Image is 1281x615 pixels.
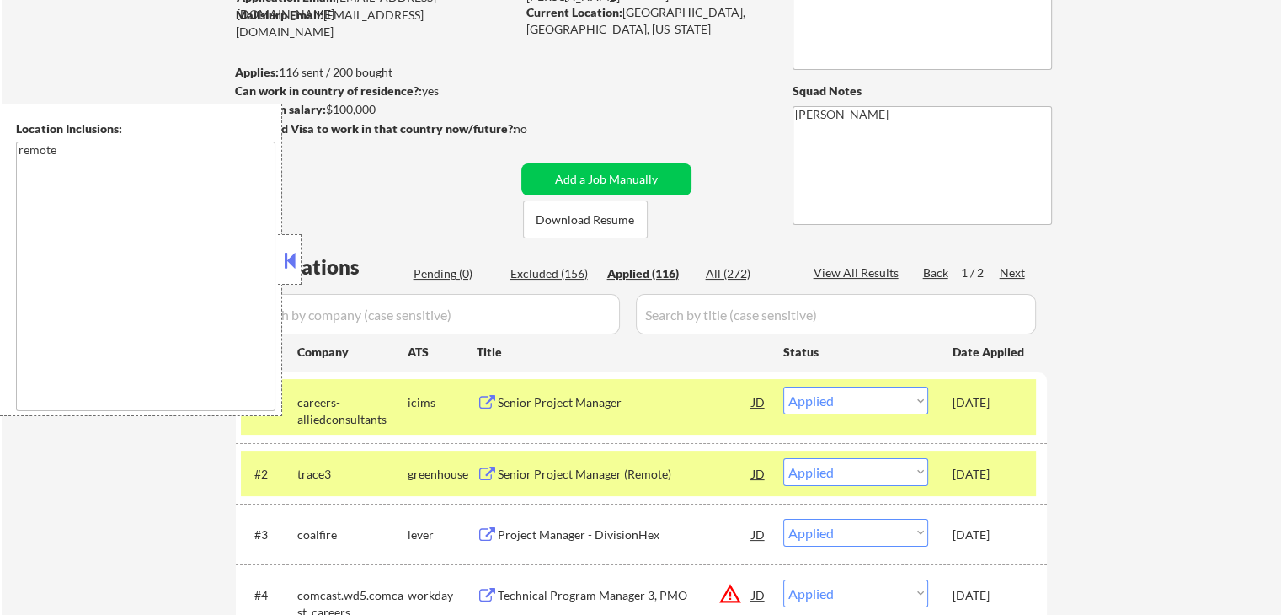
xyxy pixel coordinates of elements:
[254,527,284,543] div: #3
[526,5,622,19] strong: Current Location:
[236,121,516,136] strong: Will need Visa to work in that country now/future?:
[16,120,275,137] div: Location Inclusions:
[607,265,691,282] div: Applied (116)
[750,387,767,417] div: JD
[923,265,950,281] div: Back
[750,519,767,549] div: JD
[408,344,477,361] div: ATS
[718,582,742,606] button: warning_amber
[953,344,1027,361] div: Date Applied
[953,394,1027,411] div: [DATE]
[235,83,510,99] div: yes
[236,7,515,40] div: [EMAIL_ADDRESS][DOMAIN_NAME]
[297,394,408,427] div: careers-alliedconsultants
[953,466,1027,483] div: [DATE]
[793,83,1052,99] div: Squad Notes
[254,587,284,604] div: #4
[1000,265,1027,281] div: Next
[241,294,620,334] input: Search by company (case sensitive)
[241,257,408,277] div: Applications
[498,394,752,411] div: Senior Project Manager
[498,466,752,483] div: Senior Project Manager (Remote)
[953,587,1027,604] div: [DATE]
[526,4,765,37] div: [GEOGRAPHIC_DATA], [GEOGRAPHIC_DATA], [US_STATE]
[235,64,515,81] div: 116 sent / 200 bought
[783,336,928,366] div: Status
[236,8,323,22] strong: Mailslurp Email:
[297,344,408,361] div: Company
[510,265,595,282] div: Excluded (156)
[814,265,904,281] div: View All Results
[408,466,477,483] div: greenhouse
[235,101,515,118] div: $100,000
[235,65,279,79] strong: Applies:
[953,527,1027,543] div: [DATE]
[706,265,790,282] div: All (272)
[521,163,691,195] button: Add a Job Manually
[514,120,562,137] div: no
[498,587,752,604] div: Technical Program Manager 3, PMO
[961,265,1000,281] div: 1 / 2
[254,466,284,483] div: #2
[408,394,477,411] div: icims
[408,527,477,543] div: lever
[498,527,752,543] div: Project Manager - DivisionHex
[297,527,408,543] div: coalfire
[297,466,408,483] div: trace3
[414,265,498,282] div: Pending (0)
[477,344,767,361] div: Title
[235,83,422,98] strong: Can work in country of residence?:
[523,201,648,238] button: Download Resume
[235,102,326,116] strong: Minimum salary:
[636,294,1036,334] input: Search by title (case sensitive)
[408,587,477,604] div: workday
[750,458,767,489] div: JD
[750,580,767,610] div: JD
